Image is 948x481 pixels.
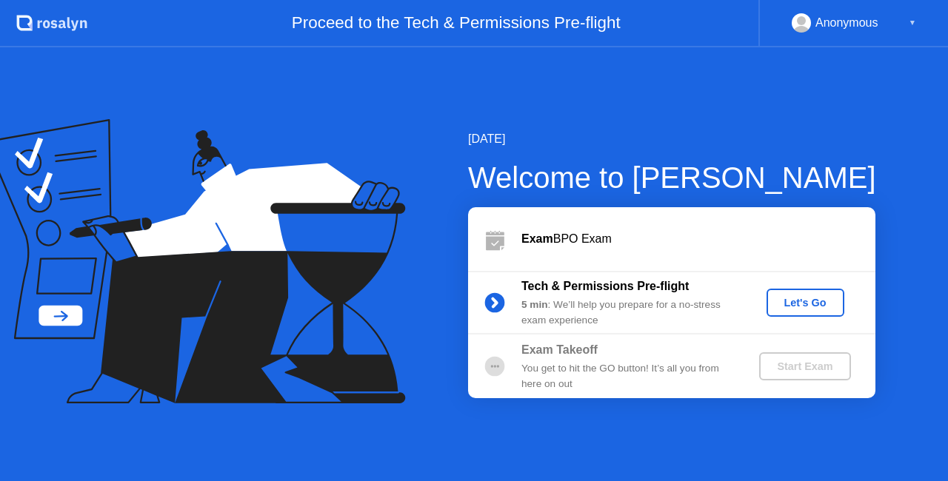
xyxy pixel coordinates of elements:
div: Anonymous [815,13,878,33]
button: Start Exam [759,352,850,380]
div: Let's Go [772,297,838,309]
div: Start Exam [765,360,844,372]
div: [DATE] [468,130,876,148]
div: ▼ [909,13,916,33]
div: Welcome to [PERSON_NAME] [468,155,876,200]
div: BPO Exam [521,230,875,248]
b: Exam [521,232,553,245]
b: 5 min [521,299,548,310]
div: : We’ll help you prepare for a no-stress exam experience [521,297,735,328]
button: Let's Go [767,289,844,317]
b: Tech & Permissions Pre-flight [521,280,689,292]
div: You get to hit the GO button! It’s all you from here on out [521,361,735,391]
b: Exam Takeoff [521,343,598,356]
